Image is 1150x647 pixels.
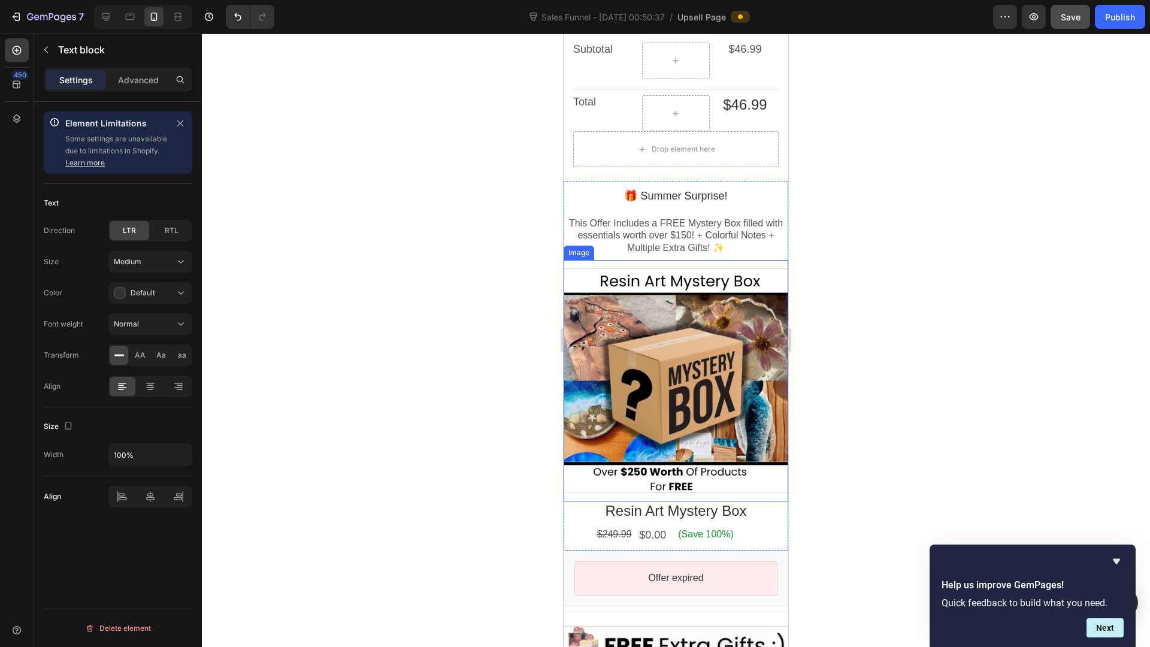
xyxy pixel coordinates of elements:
[165,225,178,236] span: RTL
[677,11,726,23] span: Upsell Page
[58,43,187,57] p: Text block
[108,313,192,335] button: Normal
[135,350,146,361] span: AA
[1061,12,1081,22] span: Save
[85,621,151,636] div: Delete element
[1095,5,1145,29] button: Publish
[178,350,186,361] span: aa
[118,74,159,86] p: Advanced
[44,319,83,329] div: Font weight
[44,491,61,502] div: Align
[5,5,89,29] button: 7
[44,350,79,361] div: Transform
[942,554,1124,637] div: Help us improve GemPages!
[156,350,166,361] span: Aa
[44,419,75,435] div: Size
[11,70,29,80] div: 450
[539,11,667,23] span: Sales Funnel - [DATE] 00:50:37
[44,198,59,208] div: Text
[942,578,1124,592] h2: Help us improve GemPages!
[59,74,93,86] p: Settings
[108,282,192,304] button: Default
[109,444,192,465] input: Auto
[670,11,673,23] span: /
[108,251,192,273] button: Medium
[65,133,168,169] p: Some settings are unavailable due to limitations in Shopify.
[123,225,136,236] span: LTR
[44,449,63,460] div: Width
[131,288,155,297] span: Default
[44,288,62,298] div: Color
[114,257,141,266] span: Medium
[44,619,192,638] button: Delete element
[1051,5,1090,29] button: Save
[114,319,139,328] span: Normal
[942,597,1124,609] p: Quick feedback to build what you need.
[564,34,788,647] iframe: To enrich screen reader interactions, please activate Accessibility in Grammarly extension settings
[78,10,84,24] p: 7
[1087,618,1124,637] button: Next question
[1105,11,1135,23] div: Publish
[65,158,105,167] a: Learn more
[44,256,59,267] div: Size
[226,5,274,29] div: Undo/Redo
[1109,554,1124,569] button: Hide survey
[44,225,75,236] div: Direction
[44,381,60,392] div: Align
[65,116,168,131] p: Element Limitations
